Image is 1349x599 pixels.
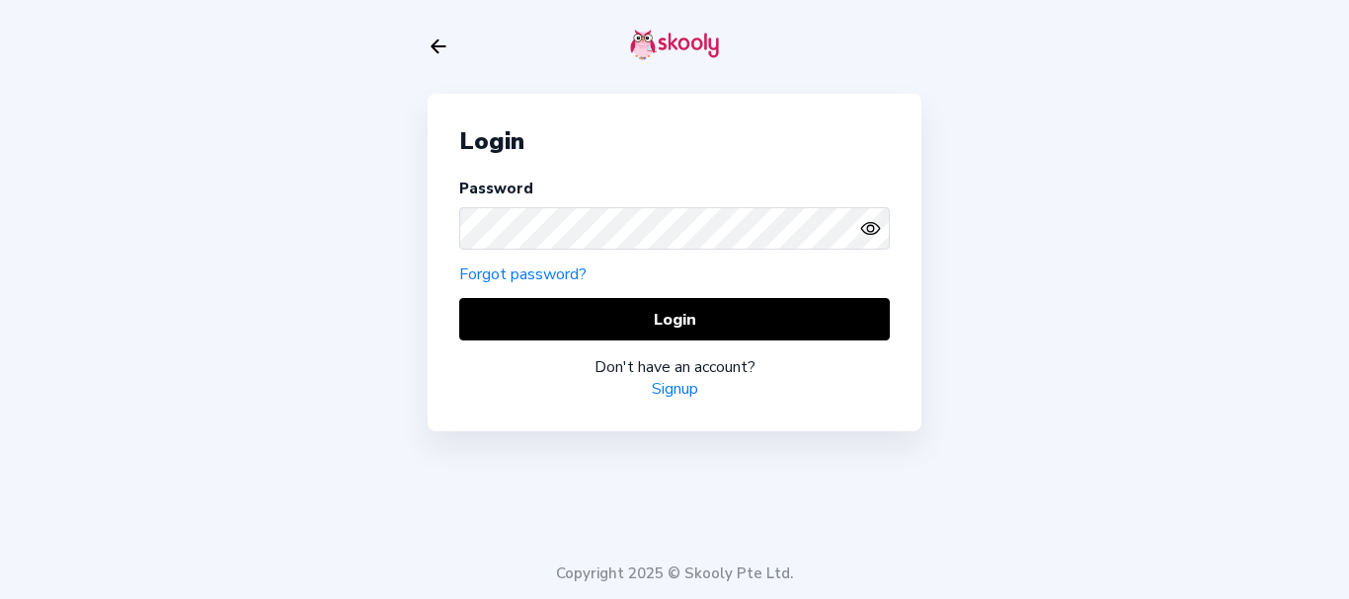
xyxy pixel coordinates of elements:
ion-icon: eye outline [860,218,881,239]
div: Login [459,125,890,157]
button: arrow back outline [428,36,449,57]
div: Don't have an account? [459,356,890,378]
a: Forgot password? [459,263,587,285]
button: Login [459,298,890,340]
a: Signup [652,378,698,400]
button: eye outlineeye off outline [860,218,890,239]
img: skooly-logo.png [630,29,719,60]
label: Password [459,179,533,198]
